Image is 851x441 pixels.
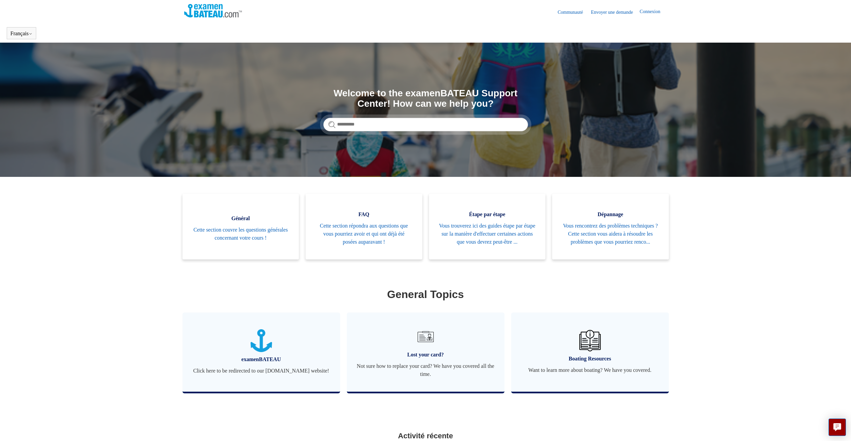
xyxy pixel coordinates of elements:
[357,362,494,378] span: Not sure how to replace your card? We have you covered all the time.
[184,4,242,17] img: Page d’accueil du Centre d’aide Examen Bateau
[557,9,589,16] a: Communauté
[316,210,412,218] span: FAQ
[323,88,528,109] h1: Welcome to the examenBATEAU Support Center! How can we help you?
[182,312,340,392] a: examenBATEAU Click here to be redirected to our [DOMAIN_NAME] website!
[552,194,669,259] a: Dépannage Vous rencontrez des problèmes techniques ? Cette section vous aidera à résoudre les pro...
[306,194,422,259] a: FAQ Cette section répondra aux questions que vous pourriez avoir et qui ont déjà été posées aupar...
[193,226,289,242] span: Cette section couvre les questions générales concernant votre cours !
[829,419,846,436] button: Live chat
[10,31,33,37] button: Français
[347,312,504,392] a: Lost your card? Not sure how to replace your card? We have you covered all the time.
[640,8,667,16] a: Connexion
[562,222,659,246] span: Vous rencontrez des problèmes techniques ? Cette section vous aidera à résoudre les problèmes que...
[193,367,330,375] span: Click here to be redirected to our [DOMAIN_NAME] website!
[251,329,272,352] img: 01JTNN85WSQ5FQ6HNXPDSZ7SRA
[579,330,601,351] img: 01JHREV2E6NG3DHE8VTG8QH796
[439,222,536,246] span: Vous trouverez ici des guides étape par étape sur la manière d'effectuer certaines actions que vo...
[357,351,494,359] span: Lost your card?
[184,286,667,302] h1: General Topics
[323,118,528,131] input: Rechercher
[193,214,289,223] span: Général
[415,326,436,347] img: 01JRG6G4NA4NJ1BVG8MJM761YH
[193,355,330,363] span: examenBATEAU
[591,9,640,16] a: Envoyer une demande
[316,222,412,246] span: Cette section répondra aux questions que vous pourriez avoir et qui ont déjà été posées auparavant !
[562,210,659,218] span: Dépannage
[521,366,659,374] span: Want to learn more about boating? We have you covered.
[182,194,299,259] a: Général Cette section couvre les questions générales concernant votre cours !
[511,312,669,392] a: Boating Resources Want to learn more about boating? We have you covered.
[521,355,659,363] span: Boating Resources
[429,194,546,259] a: Étape par étape Vous trouverez ici des guides étape par étape sur la manière d'effectuer certaine...
[439,210,536,218] span: Étape par étape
